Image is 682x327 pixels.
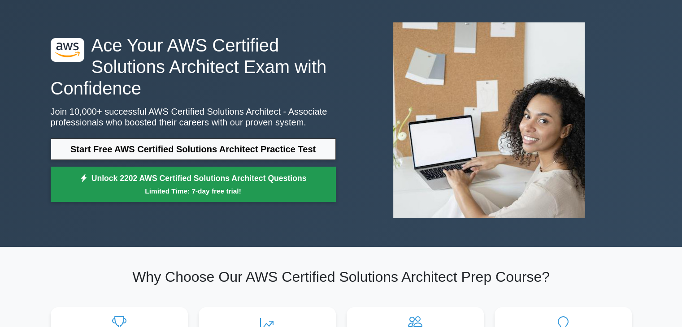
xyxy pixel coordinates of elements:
[51,34,336,99] h1: Ace Your AWS Certified Solutions Architect Exam with Confidence
[51,268,632,285] h2: Why Choose Our AWS Certified Solutions Architect Prep Course?
[51,138,336,160] a: Start Free AWS Certified Solutions Architect Practice Test
[51,167,336,202] a: Unlock 2202 AWS Certified Solutions Architect QuestionsLimited Time: 7-day free trial!
[51,106,336,128] p: Join 10,000+ successful AWS Certified Solutions Architect - Associate professionals who boosted t...
[62,186,325,196] small: Limited Time: 7-day free trial!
